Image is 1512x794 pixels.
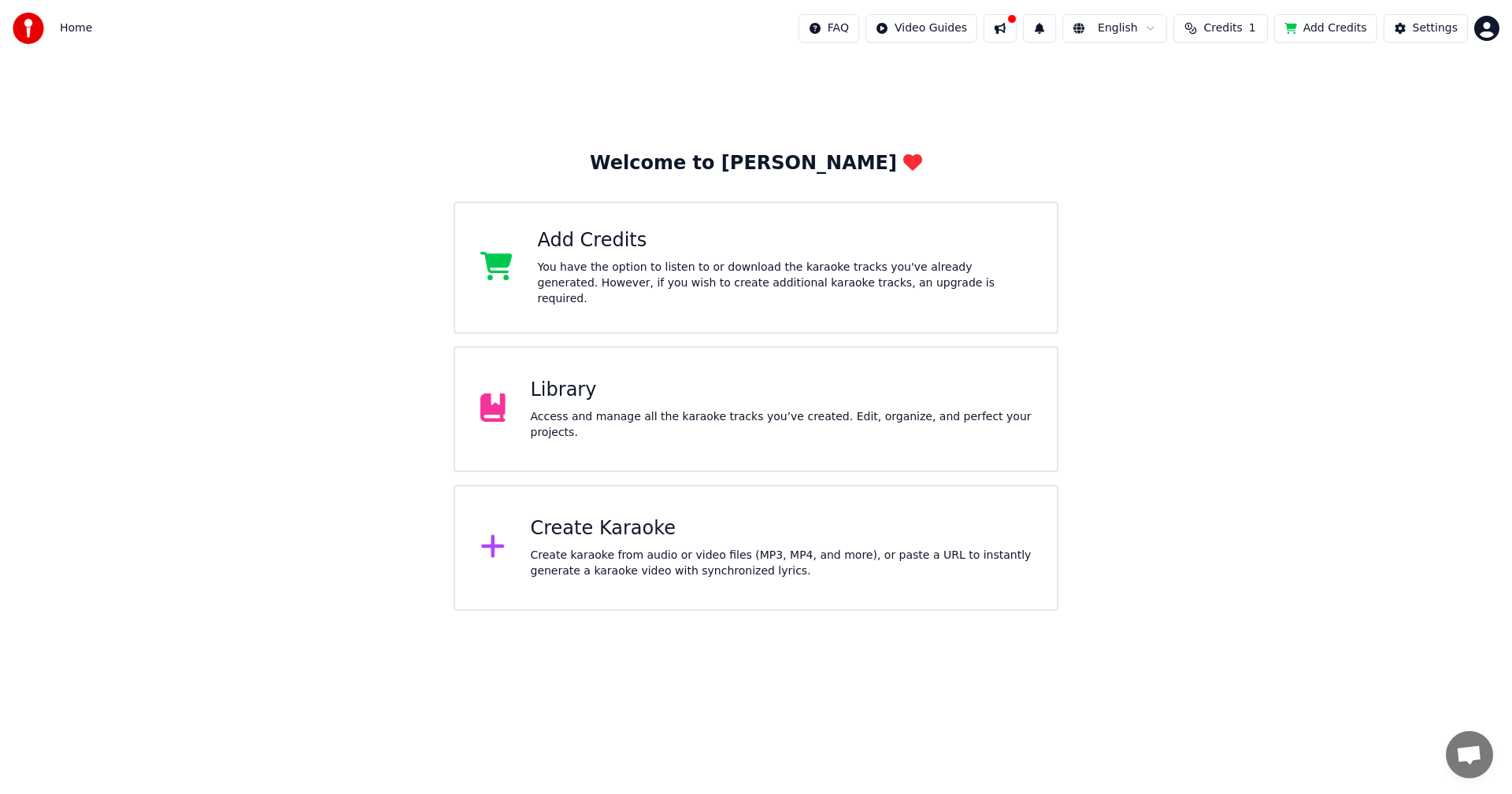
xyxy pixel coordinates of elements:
[60,20,92,36] span: Home
[1446,731,1493,778] div: Open chat
[531,516,1032,541] div: Create Karaoke
[531,409,1032,441] div: Access and manage all the karaoke tracks you’ve created. Edit, organize, and perfect your projects.
[1384,14,1468,42] button: Settings
[1249,20,1256,36] span: 1
[590,151,922,176] div: Welcome to [PERSON_NAME]
[1173,14,1268,42] button: Credits1
[799,14,859,42] button: FAQ
[1203,20,1242,36] span: Credits
[538,260,1032,307] div: You have the option to listen to or download the karaoke tracks you've already generated. However...
[13,13,44,44] img: youka
[1274,14,1377,42] button: Add Credits
[531,378,1032,403] div: Library
[865,14,977,42] button: Video Guides
[538,228,1032,253] div: Add Credits
[531,548,1032,579] div: Create karaoke from audio or video files (MP3, MP4, and more), or paste a URL to instantly genera...
[60,20,92,36] nav: breadcrumb
[1413,20,1458,36] div: Settings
